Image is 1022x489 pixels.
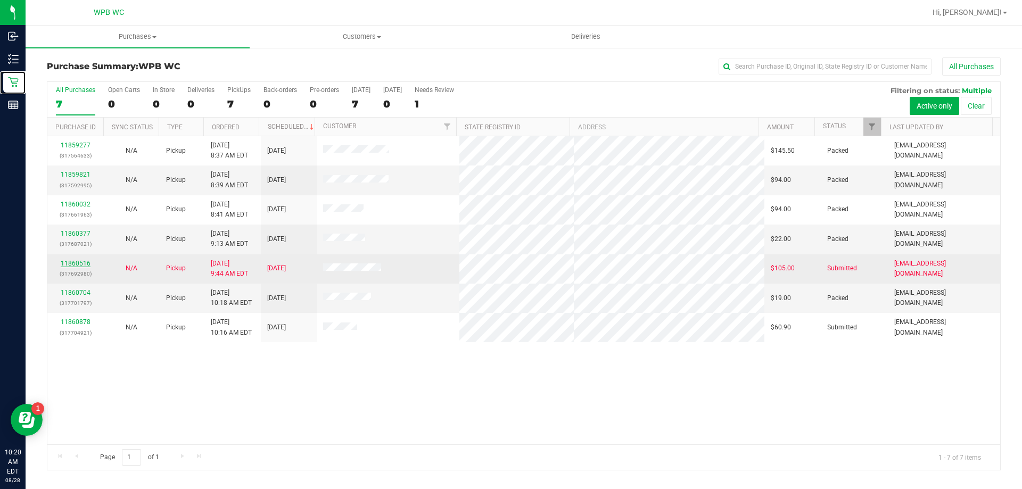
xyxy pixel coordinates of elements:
[827,146,848,156] span: Packed
[126,293,137,303] button: N/A
[211,140,248,161] span: [DATE] 8:37 AM EDT
[910,97,959,115] button: Active only
[771,146,795,156] span: $145.50
[31,402,44,415] iframe: Resource center unread badge
[268,123,316,130] a: Scheduled
[94,8,124,17] span: WPB WC
[771,234,791,244] span: $22.00
[8,31,19,42] inline-svg: Inbound
[250,26,474,48] a: Customers
[187,86,215,94] div: Deliveries
[8,77,19,87] inline-svg: Retail
[26,32,250,42] span: Purchases
[267,175,286,185] span: [DATE]
[54,269,97,279] p: (317692980)
[26,26,250,48] a: Purchases
[263,86,297,94] div: Back-orders
[227,86,251,94] div: PickUps
[827,175,848,185] span: Packed
[8,100,19,110] inline-svg: Reports
[166,293,186,303] span: Pickup
[61,201,90,208] a: 11860032
[126,205,137,213] span: Not Applicable
[439,118,456,136] a: Filter
[47,62,365,71] h3: Purchase Summary:
[166,204,186,214] span: Pickup
[310,98,339,110] div: 0
[54,151,97,161] p: (317564633)
[827,322,857,333] span: Submitted
[108,98,140,110] div: 0
[126,146,137,156] button: N/A
[91,449,168,466] span: Page of 1
[61,260,90,267] a: 11860516
[267,263,286,273] span: [DATE]
[126,176,137,184] span: Not Applicable
[126,324,137,331] span: Not Applicable
[889,123,943,131] a: Last Updated By
[415,98,454,110] div: 1
[56,86,95,94] div: All Purchases
[126,294,137,302] span: Not Applicable
[211,200,248,220] span: [DATE] 8:41 AM EDT
[894,229,994,249] span: [EMAIL_ADDRESS][DOMAIN_NAME]
[827,293,848,303] span: Packed
[211,170,248,190] span: [DATE] 8:39 AM EDT
[474,26,698,48] a: Deliveries
[894,140,994,161] span: [EMAIL_ADDRESS][DOMAIN_NAME]
[767,123,794,131] a: Amount
[126,263,137,273] button: N/A
[56,98,95,110] div: 7
[166,146,186,156] span: Pickup
[166,234,186,244] span: Pickup
[894,170,994,190] span: [EMAIL_ADDRESS][DOMAIN_NAME]
[267,204,286,214] span: [DATE]
[894,288,994,308] span: [EMAIL_ADDRESS][DOMAIN_NAME]
[5,476,21,484] p: 08/28
[211,288,252,308] span: [DATE] 10:18 AM EDT
[942,57,1001,76] button: All Purchases
[211,259,248,279] span: [DATE] 9:44 AM EDT
[55,123,96,131] a: Purchase ID
[54,298,97,308] p: (317701797)
[323,122,356,130] a: Customer
[61,142,90,149] a: 11859277
[267,146,286,156] span: [DATE]
[415,86,454,94] div: Needs Review
[352,86,370,94] div: [DATE]
[166,175,186,185] span: Pickup
[383,98,402,110] div: 0
[126,264,137,272] span: Not Applicable
[771,263,795,273] span: $105.00
[961,97,992,115] button: Clear
[383,86,402,94] div: [DATE]
[54,328,97,338] p: (317704921)
[126,235,137,243] span: Not Applicable
[827,263,857,273] span: Submitted
[54,180,97,190] p: (317592995)
[227,98,251,110] div: 7
[894,200,994,220] span: [EMAIL_ADDRESS][DOMAIN_NAME]
[211,229,248,249] span: [DATE] 9:13 AM EDT
[863,118,881,136] a: Filter
[126,175,137,185] button: N/A
[823,122,846,130] a: Status
[771,293,791,303] span: $19.00
[8,54,19,64] inline-svg: Inventory
[771,204,791,214] span: $94.00
[126,234,137,244] button: N/A
[61,289,90,296] a: 11860704
[250,32,473,42] span: Customers
[122,449,141,466] input: 1
[54,239,97,249] p: (317687021)
[11,404,43,436] iframe: Resource center
[126,322,137,333] button: N/A
[933,8,1002,16] span: Hi, [PERSON_NAME]!
[894,259,994,279] span: [EMAIL_ADDRESS][DOMAIN_NAME]
[930,449,990,465] span: 1 - 7 of 7 items
[827,234,848,244] span: Packed
[570,118,759,136] th: Address
[166,263,186,273] span: Pickup
[465,123,521,131] a: State Registry ID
